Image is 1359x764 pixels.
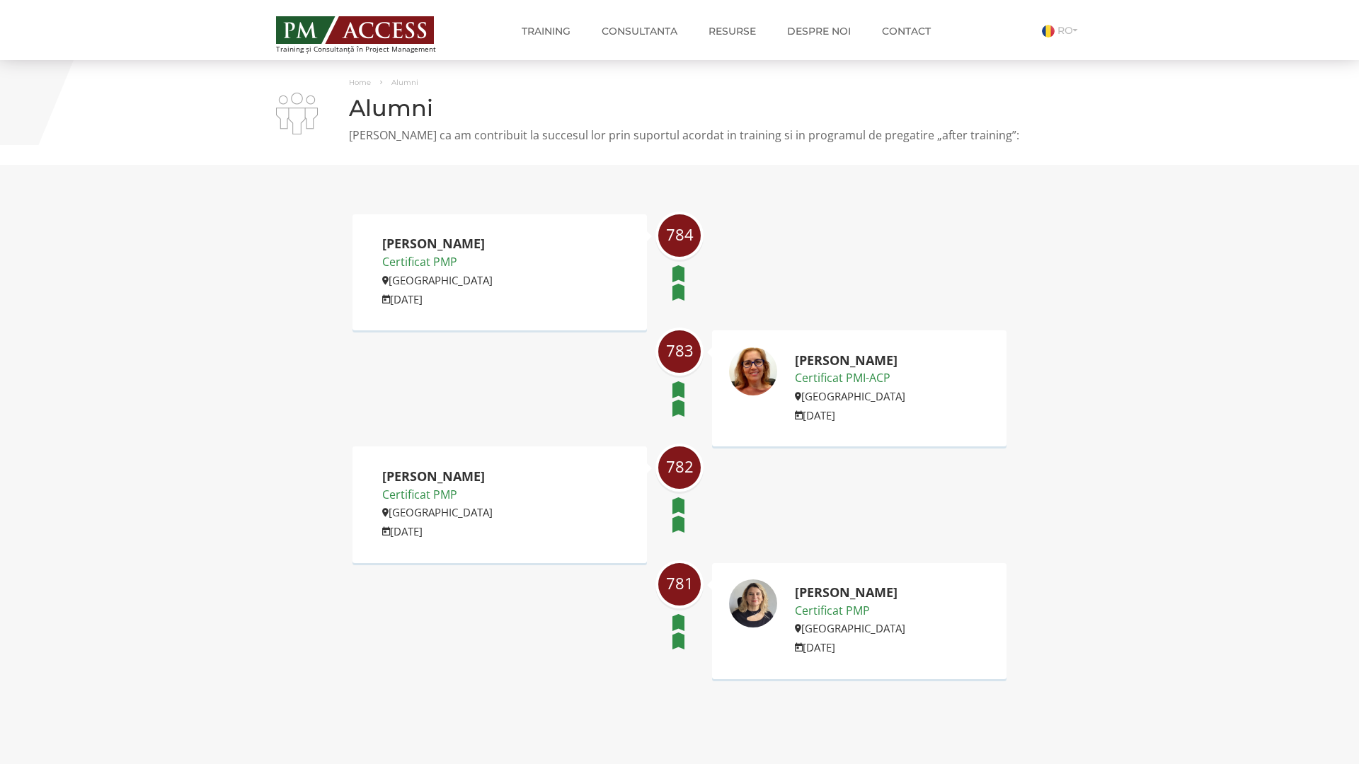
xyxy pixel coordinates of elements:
a: Consultanta [591,17,688,45]
p: Certificat PMP [382,486,493,504]
img: i-02.png [276,93,318,134]
span: 781 [658,574,701,592]
h2: [PERSON_NAME] [382,470,493,484]
h1: Alumni [276,95,1083,120]
span: 784 [658,226,701,243]
a: Training [511,17,581,45]
img: Romana [1042,25,1055,37]
a: Resurse [698,17,767,45]
p: [DATE] [382,291,493,308]
span: Training și Consultanță în Project Management [276,45,462,53]
p: [GEOGRAPHIC_DATA] [382,272,493,289]
img: Camelia-Elena Sava [728,347,778,396]
span: 783 [658,342,701,359]
span: 782 [658,458,701,475]
p: [DATE] [382,523,493,540]
p: [DATE] [795,407,905,424]
h2: [PERSON_NAME] [795,354,905,368]
a: Contact [871,17,941,45]
a: Training și Consultanță în Project Management [276,12,462,53]
p: [DATE] [795,639,905,656]
a: Home [349,78,371,87]
img: Adina Moise [728,579,778,628]
p: [PERSON_NAME] ca am contribuit la succesul lor prin suportul acordat in training si in programul ... [276,127,1083,144]
p: Certificat PMI-ACP [795,369,905,388]
p: [GEOGRAPHIC_DATA] [382,504,493,521]
h2: [PERSON_NAME] [795,586,905,600]
img: PM ACCESS - Echipa traineri si consultanti certificati PMP: Narciss Popescu, Mihai Olaru, Monica ... [276,16,434,44]
p: Certificat PMP [795,602,905,620]
p: [GEOGRAPHIC_DATA] [795,620,905,637]
p: [GEOGRAPHIC_DATA] [795,388,905,405]
a: RO [1042,24,1083,37]
a: Despre noi [776,17,861,45]
h2: [PERSON_NAME] [382,237,493,251]
p: Certificat PMP [382,253,493,272]
span: Alumni [391,78,418,87]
